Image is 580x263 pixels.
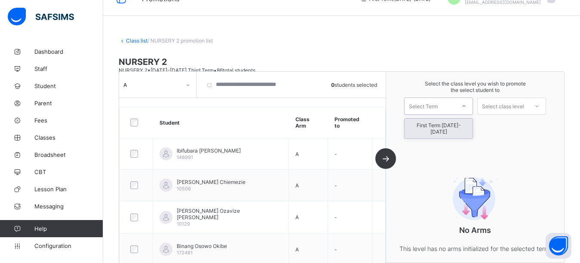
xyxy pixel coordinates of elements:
span: [PERSON_NAME] Chiemezie [177,179,246,185]
p: This level has no arms initialized for the selected term. [389,243,561,254]
span: Classes [34,134,103,141]
span: Dashboard [34,48,103,55]
span: / NURSERY 2 promotion list [147,37,213,44]
th: Promoted to [328,107,372,138]
p: No Arms [389,226,561,235]
span: [PERSON_NAME] Ozavize [PERSON_NAME] [177,208,282,220]
span: A [295,150,299,157]
div: Select class level [482,98,524,115]
div: First Term [DATE]-[DATE] [405,119,473,138]
span: - [334,182,337,188]
span: - [334,150,337,157]
span: Messaging [34,203,103,210]
span: Student [34,83,103,89]
th: Class Arm [289,107,328,138]
span: NURSERY 2 • [DATE]-[DATE] Third Term • 86 total students [119,67,255,73]
th: Student [153,107,289,138]
span: Broadsheet [34,151,103,158]
span: 10506 [177,186,191,192]
span: A [295,246,299,252]
span: - [334,214,337,220]
span: students selected [331,81,377,88]
span: Ibifubara [PERSON_NAME] [177,147,241,154]
div: Select Term [409,98,438,115]
span: Binang Osowo Okibe [177,243,227,249]
b: 0 [331,81,334,88]
span: A [295,182,299,188]
span: 10129 [177,221,190,227]
img: safsims [8,8,74,26]
span: Staff [34,65,103,72]
div: A [123,81,181,88]
span: 172481 [177,250,193,256]
span: Fees [34,117,103,124]
span: Lesson Plan [34,186,103,193]
span: Select the class level you wish to promote the select student to [395,80,555,93]
span: - [334,246,337,252]
span: Help [34,225,103,232]
span: Parent [34,100,103,107]
button: Open asap [546,233,571,259]
span: NURSERY 2 [119,57,565,67]
span: A [295,214,299,220]
span: CBT [34,168,103,175]
a: Class list [126,37,147,44]
span: Configuration [34,242,103,249]
span: 148991 [177,154,193,160]
img: filter.9c15f445b04ce8b7d5281b41737f44c2.svg [443,177,507,220]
